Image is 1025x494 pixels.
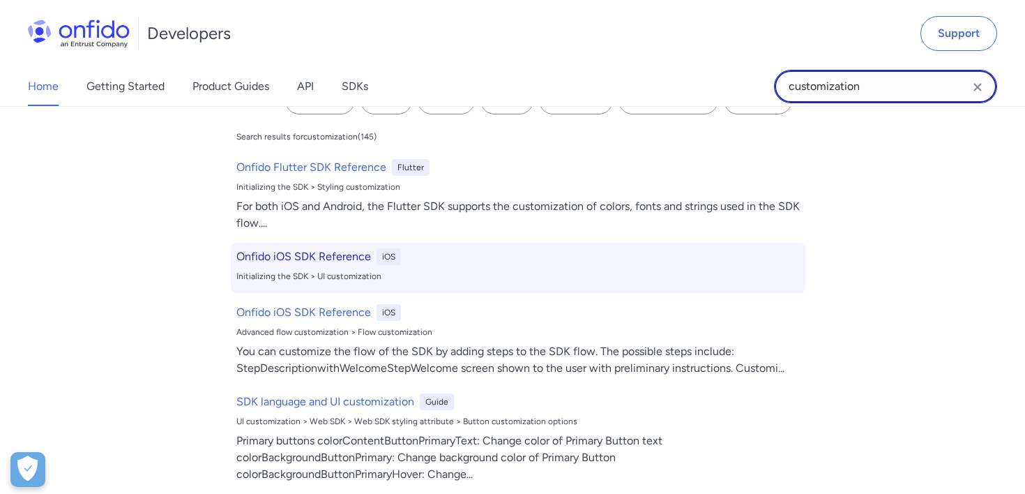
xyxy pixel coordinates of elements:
a: Product Guides [192,67,269,106]
h6: Onfido iOS SDK Reference [236,248,371,265]
div: Initializing the SDK > Styling customization [236,181,800,193]
h6: Onfido Flutter SDK Reference [236,159,386,176]
div: UI customization > Web SDK > Web SDK styling attribute > Button customization options [236,416,800,427]
div: Guide [420,394,454,410]
a: Getting Started [86,67,165,106]
div: You can customize the flow of the SDK by adding steps to the SDK flow. The possible steps include... [236,343,800,377]
div: For both iOS and Android, the Flutter SDK supports the customization of colors, fonts and strings... [236,198,800,232]
h6: Onfido iOS SDK Reference [236,304,371,321]
div: Flutter [392,159,430,176]
img: Onfido Logo [28,20,130,47]
a: Onfido iOS SDK ReferenceiOSInitializing the SDK > UI customization [231,243,805,293]
button: Open Preferences [10,452,45,487]
a: Onfido Flutter SDK ReferenceFlutterInitializing the SDK > Styling customizationFor both iOS and A... [231,154,805,237]
div: iOS [377,304,401,321]
a: SDK language and UI customizationGuideUI customization > Web SDK > Web SDK styling attribute > Bu... [231,388,805,488]
div: iOS [377,248,401,265]
a: SDKs [342,67,368,106]
a: Onfido iOS SDK ReferenceiOSAdvanced flow customization > Flow customizationYou can customize the ... [231,299,805,382]
div: Advanced flow customization > Flow customization [236,327,800,338]
div: Initializing the SDK > UI customization [236,271,800,282]
h1: Developers [147,22,231,45]
input: Onfido search input field [774,70,997,103]
a: Home [28,67,59,106]
svg: Clear search field button [969,79,986,96]
div: Search results for customization ( 145 ) [236,131,377,142]
div: Primary buttons colorContentButtonPrimaryText: Change color of Primary Button text colorBackgroun... [236,433,800,483]
a: API [297,67,314,106]
h6: SDK language and UI customization [236,394,414,410]
div: Cookie Preferences [10,452,45,487]
a: Support [920,16,997,51]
